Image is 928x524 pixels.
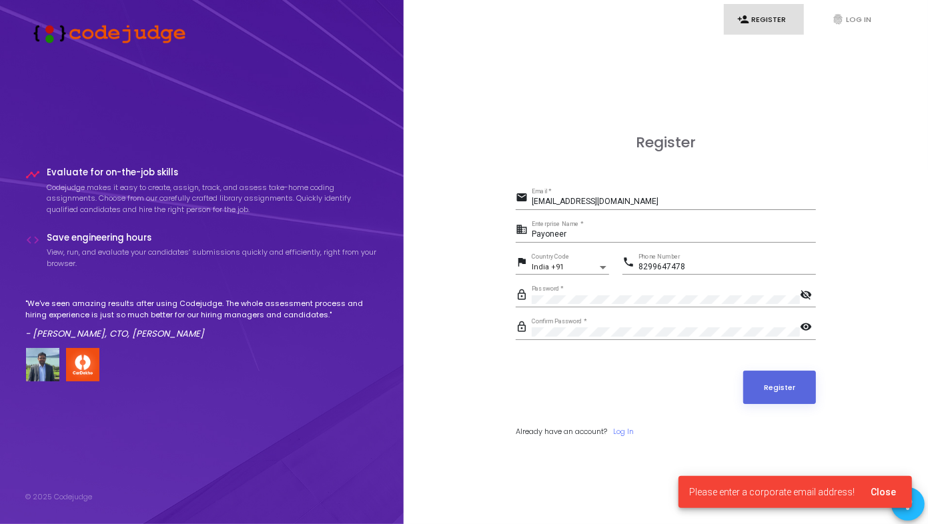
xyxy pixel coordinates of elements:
[743,371,817,404] button: Register
[516,320,532,336] mat-icon: lock_outline
[819,4,899,35] a: fingerprintLog In
[26,298,378,320] p: "We've seen amazing results after using Codejudge. The whole assessment process and hiring experi...
[832,13,844,25] i: fingerprint
[516,288,532,304] mat-icon: lock_outline
[638,263,816,272] input: Phone Number
[532,230,816,239] input: Enterprise Name
[800,320,816,336] mat-icon: visibility
[516,223,532,239] mat-icon: business
[871,487,896,497] span: Close
[26,348,59,381] img: user image
[66,348,99,381] img: company-logo
[26,167,41,182] i: timeline
[622,255,638,271] mat-icon: phone
[516,191,532,207] mat-icon: email
[26,327,205,340] em: - [PERSON_NAME], CTO, [PERSON_NAME]
[613,426,634,437] a: Log In
[26,491,93,503] div: © 2025 Codejudge
[47,167,378,178] h4: Evaluate for on-the-job skills
[26,233,41,247] i: code
[724,4,804,35] a: person_addRegister
[47,233,378,243] h4: Save engineering hours
[689,485,855,499] span: Please enter a corporate email address!
[532,263,564,271] span: India +91
[532,197,816,207] input: Email
[860,480,907,504] button: Close
[47,182,378,215] p: Codejudge makes it easy to create, assign, track, and assess take-home coding assignments. Choose...
[516,255,532,271] mat-icon: flag
[737,13,749,25] i: person_add
[516,134,816,151] h3: Register
[516,426,607,437] span: Already have an account?
[800,288,816,304] mat-icon: visibility_off
[47,247,378,269] p: View, run, and evaluate your candidates’ submissions quickly and efficiently, right from your bro...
